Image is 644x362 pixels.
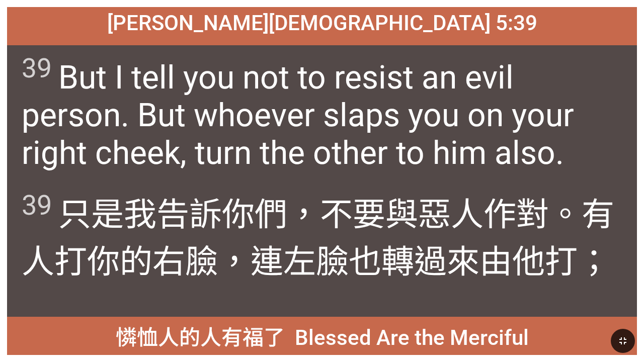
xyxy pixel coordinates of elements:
[54,243,610,281] wg3748: 打
[152,243,610,281] wg4675: 右
[87,243,610,281] wg4474: 你的
[22,196,615,281] wg1473: 告訴
[22,196,615,281] wg5213: ，不要
[22,188,622,283] span: 只是
[381,243,610,281] wg2532: 轉過來
[107,11,537,35] span: [PERSON_NAME][DEMOGRAPHIC_DATA] 5:39
[545,243,610,281] wg846: 打；
[185,243,610,281] wg1188: 臉
[218,243,610,281] wg4600: ，連左臉也
[22,190,52,221] sup: 39
[22,196,615,281] wg3004: 你們
[479,243,610,281] wg4762: 由他
[22,53,52,84] sup: 39
[22,196,615,281] wg1161: 我
[22,53,622,172] span: But I tell you not to resist an evil person. But whoever slaps you on your right cheek, turn the ...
